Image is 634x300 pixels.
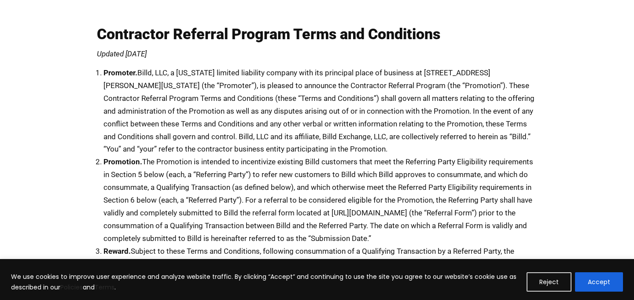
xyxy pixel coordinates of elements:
[103,68,137,77] strong: Promoter.
[97,50,537,58] p: Updated [DATE]
[103,156,537,244] li: The Promotion is intended to incentivize existing Billd customers that meet the Referring Party E...
[527,272,571,292] button: Reject
[103,247,131,256] strong: Reward.
[97,26,537,41] h1: Contractor Referral Program Terms and Conditions
[60,283,83,292] a: Policies
[95,283,114,292] a: Terms
[575,272,623,292] button: Accept
[103,157,142,166] strong: Promotion.
[103,67,537,156] li: Billd, LLC, a [US_STATE] limited liability company with its principal place of business at [STREE...
[11,271,520,293] p: We use cookies to improve user experience and analyze website traffic. By clicking “Accept” and c...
